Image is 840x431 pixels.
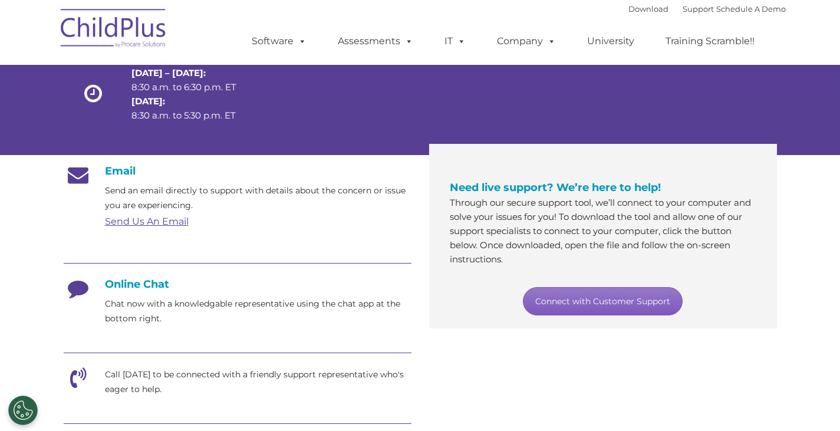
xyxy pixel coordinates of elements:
[523,287,683,315] a: Connect with Customer Support
[105,216,189,227] a: Send Us An Email
[716,4,786,14] a: Schedule A Demo
[105,183,411,213] p: Send an email directly to support with details about the concern or issue you are experiencing.
[450,181,661,194] span: Need live support? We’re here to help!
[105,297,411,326] p: Chat now with a knowledgable representative using the chat app at the bottom right.
[131,67,206,78] strong: [DATE] – [DATE]:
[654,29,766,53] a: Training Scramble!!
[131,96,165,107] strong: [DATE]:
[131,66,256,123] p: 8:30 a.m. to 6:30 p.m. ET 8:30 a.m. to 5:30 p.m. ET
[628,4,786,14] font: |
[485,29,568,53] a: Company
[240,29,318,53] a: Software
[433,29,477,53] a: IT
[683,4,714,14] a: Support
[64,164,411,177] h4: Email
[64,278,411,291] h4: Online Chat
[575,29,646,53] a: University
[326,29,425,53] a: Assessments
[105,367,411,397] p: Call [DATE] to be connected with a friendly support representative who's eager to help.
[450,196,756,267] p: Through our secure support tool, we’ll connect to your computer and solve your issues for you! To...
[628,4,668,14] a: Download
[8,396,38,425] button: Cookies Settings
[55,1,173,60] img: ChildPlus by Procare Solutions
